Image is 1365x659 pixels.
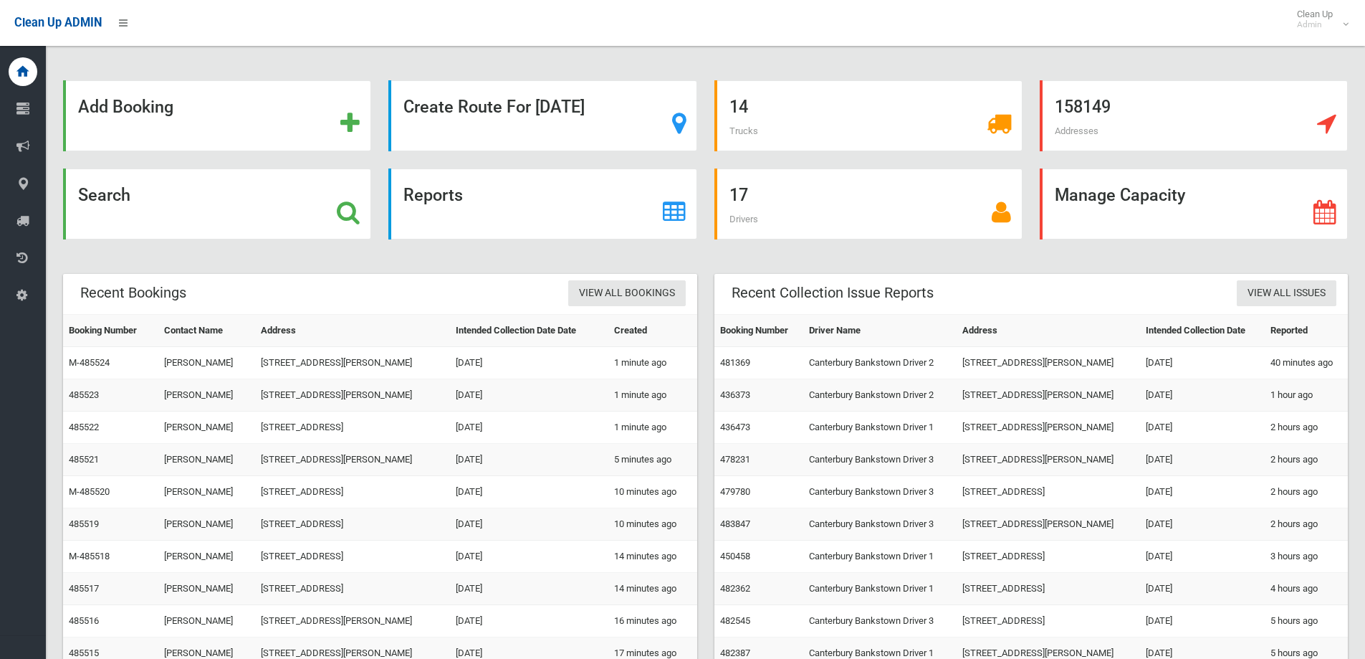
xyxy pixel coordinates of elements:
[63,80,371,151] a: Add Booking
[450,573,608,605] td: [DATE]
[720,454,750,465] a: 478231
[158,444,254,476] td: [PERSON_NAME]
[158,379,254,412] td: [PERSON_NAME]
[720,389,750,400] a: 436373
[450,347,608,379] td: [DATE]
[1140,476,1265,508] td: [DATE]
[158,476,254,508] td: [PERSON_NAME]
[403,185,463,205] strong: Reports
[803,508,957,541] td: Canterbury Bankstown Driver 3
[255,379,450,412] td: [STREET_ADDRESS][PERSON_NAME]
[255,508,450,541] td: [STREET_ADDRESS]
[957,315,1139,347] th: Address
[255,444,450,476] td: [STREET_ADDRESS][PERSON_NAME]
[63,169,371,240] a: Search
[1140,573,1265,605] td: [DATE]
[158,347,254,379] td: [PERSON_NAME]
[1140,379,1265,412] td: [DATE]
[69,454,99,465] a: 485521
[388,80,696,151] a: Create Route For [DATE]
[608,508,697,541] td: 10 minutes ago
[158,573,254,605] td: [PERSON_NAME]
[158,315,254,347] th: Contact Name
[714,279,951,307] header: Recent Collection Issue Reports
[69,389,99,400] a: 485523
[450,412,608,444] td: [DATE]
[720,583,750,594] a: 482362
[720,357,750,368] a: 481369
[1055,125,1098,136] span: Addresses
[803,315,957,347] th: Driver Name
[803,605,957,637] td: Canterbury Bankstown Driver 3
[1265,444,1348,476] td: 2 hours ago
[957,379,1139,412] td: [STREET_ADDRESS][PERSON_NAME]
[608,573,697,605] td: 14 minutes ago
[158,412,254,444] td: [PERSON_NAME]
[608,605,697,637] td: 16 minutes ago
[720,486,750,497] a: 479780
[1265,315,1348,347] th: Reported
[63,315,158,347] th: Booking Number
[1040,169,1348,240] a: Manage Capacity
[1265,508,1348,541] td: 2 hours ago
[1140,605,1265,637] td: [DATE]
[608,541,697,573] td: 14 minutes ago
[255,315,450,347] th: Address
[720,551,750,561] a: 450458
[69,486,110,497] a: M-485520
[255,347,450,379] td: [STREET_ADDRESS][PERSON_NAME]
[255,605,450,637] td: [STREET_ADDRESS][PERSON_NAME]
[450,541,608,573] td: [DATE]
[1140,541,1265,573] td: [DATE]
[608,476,697,508] td: 10 minutes ago
[403,97,585,117] strong: Create Route For [DATE]
[803,347,957,379] td: Canterbury Bankstown Driver 2
[1265,379,1348,412] td: 1 hour ago
[255,541,450,573] td: [STREET_ADDRESS]
[803,379,957,412] td: Canterbury Bankstown Driver 2
[158,605,254,637] td: [PERSON_NAME]
[957,573,1139,605] td: [STREET_ADDRESS]
[1140,508,1265,541] td: [DATE]
[803,476,957,508] td: Canterbury Bankstown Driver 3
[78,185,130,205] strong: Search
[1290,9,1347,30] span: Clean Up
[158,508,254,541] td: [PERSON_NAME]
[69,357,110,368] a: M-485524
[158,541,254,573] td: [PERSON_NAME]
[957,347,1139,379] td: [STREET_ADDRESS][PERSON_NAME]
[957,476,1139,508] td: [STREET_ADDRESS]
[1140,347,1265,379] td: [DATE]
[1265,605,1348,637] td: 5 hours ago
[957,541,1139,573] td: [STREET_ADDRESS]
[729,214,758,224] span: Drivers
[1237,280,1336,307] a: View All Issues
[957,444,1139,476] td: [STREET_ADDRESS][PERSON_NAME]
[957,412,1139,444] td: [STREET_ADDRESS][PERSON_NAME]
[450,605,608,637] td: [DATE]
[1265,573,1348,605] td: 4 hours ago
[69,518,99,529] a: 485519
[255,573,450,605] td: [STREET_ADDRESS]
[1265,347,1348,379] td: 40 minutes ago
[729,185,748,205] strong: 17
[450,315,608,347] th: Intended Collection Date Date
[957,605,1139,637] td: [STREET_ADDRESS]
[1055,185,1185,205] strong: Manage Capacity
[1140,444,1265,476] td: [DATE]
[720,518,750,529] a: 483847
[1040,80,1348,151] a: 158149 Addresses
[608,412,697,444] td: 1 minute ago
[1140,315,1265,347] th: Intended Collection Date
[608,379,697,412] td: 1 minute ago
[729,97,748,117] strong: 14
[14,16,102,29] span: Clean Up ADMIN
[568,280,686,307] a: View All Bookings
[957,508,1139,541] td: [STREET_ADDRESS][PERSON_NAME]
[69,422,99,432] a: 485522
[720,648,750,658] a: 482387
[69,648,99,658] a: 485515
[1265,541,1348,573] td: 3 hours ago
[255,476,450,508] td: [STREET_ADDRESS]
[608,347,697,379] td: 1 minute ago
